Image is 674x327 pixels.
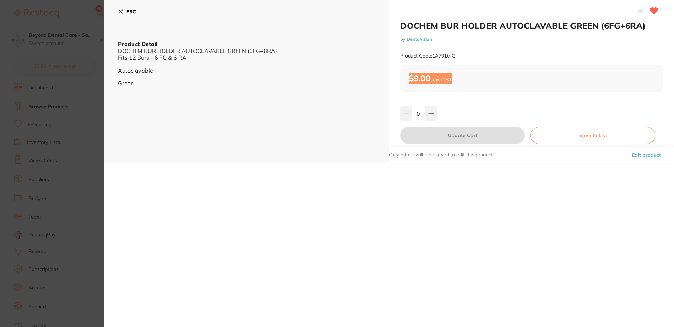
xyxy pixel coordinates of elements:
[630,147,663,163] button: Edit product
[400,36,663,42] small: by
[400,127,525,144] button: Update Cart
[400,53,455,59] small: Product Code: 1A7010-G
[118,6,136,18] button: ESC
[407,36,432,42] a: Dentavision
[400,20,663,31] h2: DOCHEM BUR HOLDER AUTOCLAVABLE GREEN (6FG+6RA)
[433,76,452,83] span: excl. GST
[118,40,157,47] b: Product Detail
[118,48,375,86] div: DOCHEM BUR HOLDER AUTOCLAVABLE GREEN (6FG+6RA) Fits 12 Burs - 6 FG & 6 RA Autoclavable Green
[389,152,493,159] p: Only admin will be allowed to edit this product
[409,73,452,84] b: $9.00
[530,127,655,144] button: Save to List
[126,8,136,15] b: ESC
